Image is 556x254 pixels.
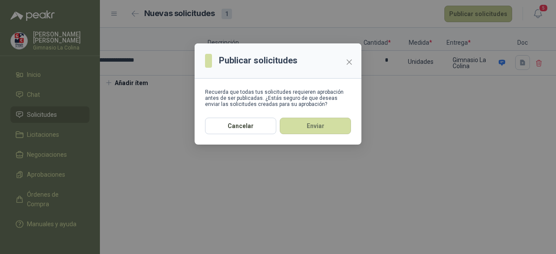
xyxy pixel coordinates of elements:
div: Recuerda que todas tus solicitudes requieren aprobación antes de ser publicadas. ¿Estás seguro de... [205,89,351,107]
span: close [346,59,353,66]
h3: Publicar solicitudes [219,54,298,67]
button: Cancelar [205,118,276,134]
button: Enviar [280,118,351,134]
button: Close [342,55,356,69]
